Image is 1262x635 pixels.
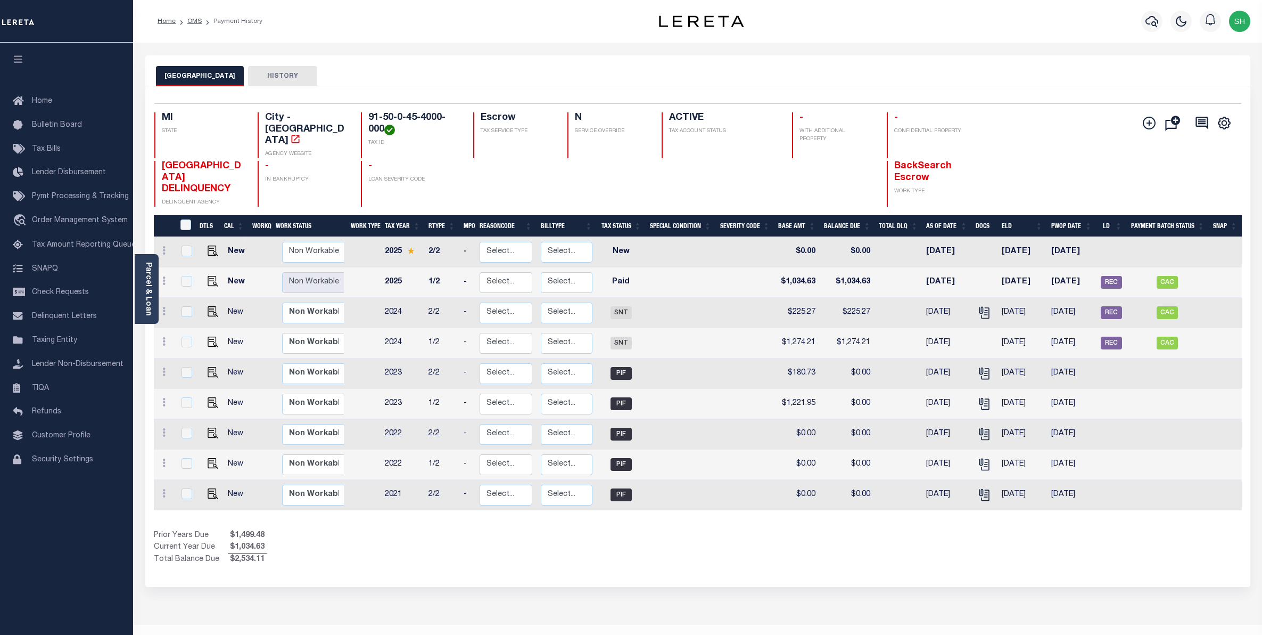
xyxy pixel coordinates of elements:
span: SNAPQ [32,265,58,272]
span: CAC [1157,306,1178,319]
td: [DATE] [1047,267,1096,298]
td: $0.00 [774,419,820,450]
span: Taxing Entity [32,337,77,344]
td: [DATE] [997,450,1047,480]
span: - [265,161,269,171]
span: PIF [611,428,632,441]
span: Security Settings [32,456,93,463]
a: CAC [1157,309,1178,316]
td: 2/2 [424,298,459,328]
p: WORK TYPE [894,188,977,196]
td: New [224,389,253,419]
td: [DATE] [922,419,971,450]
span: REC [1101,276,1122,289]
span: SNT [611,337,632,349]
td: - [459,359,475,389]
td: $180.73 [774,359,820,389]
p: IN BANKRUPTCY [265,176,348,184]
td: New [224,237,253,267]
td: - [459,237,475,267]
span: REC [1101,306,1122,319]
td: Current Year Due [154,542,228,553]
td: 2/2 [424,237,459,267]
td: 1/2 [424,328,459,359]
span: Delinquent Letters [32,313,97,320]
span: - [894,113,898,123]
th: Work Type [347,215,381,237]
span: $1,034.63 [228,542,267,553]
span: PIF [611,397,632,410]
th: PWOP Date: activate to sort column ascending [1047,215,1096,237]
li: Payment History [202,17,262,26]
span: Home [32,97,52,105]
th: Payment Batch Status: activate to sort column ascending [1126,215,1209,237]
p: STATE [162,127,245,135]
td: [DATE] [1047,480,1096,510]
td: 1/2 [424,267,459,298]
h4: City - [GEOGRAPHIC_DATA] [265,112,348,147]
td: [DATE] [1047,389,1096,419]
td: [DATE] [997,419,1047,450]
p: CONFIDENTIAL PROPERTY [894,127,977,135]
button: HISTORY [248,66,317,86]
td: $225.27 [774,298,820,328]
td: New [224,298,253,328]
th: ReasonCode: activate to sort column ascending [475,215,536,237]
th: DTLS [195,215,220,237]
td: - [459,267,475,298]
td: 2/2 [424,419,459,450]
a: CAC [1157,339,1178,347]
td: [DATE] [922,480,971,510]
td: [DATE] [922,359,971,389]
td: 2025 [381,267,424,298]
td: [DATE] [997,359,1047,389]
td: $1,034.63 [820,267,875,298]
td: - [459,450,475,480]
span: PIF [611,367,632,380]
td: New [224,328,253,359]
td: [DATE] [1047,359,1096,389]
th: Work Status [271,215,344,237]
td: 1/2 [424,389,459,419]
p: LOAN SEVERITY CODE [368,176,460,184]
p: DELINQUENT AGENCY [162,199,245,207]
span: Tax Amount Reporting Queue [32,241,136,249]
td: $0.00 [820,359,875,389]
h4: Escrow [481,112,555,124]
button: [GEOGRAPHIC_DATA] [156,66,244,86]
p: WITH ADDITIONAL PROPERTY [799,127,873,143]
th: Special Condition: activate to sort column ascending [646,215,716,237]
span: CAC [1157,276,1178,289]
td: New [224,359,253,389]
td: 2023 [381,359,424,389]
p: SERVICE OVERRIDE [575,127,649,135]
span: $2,534.11 [228,554,267,566]
th: Balance Due: activate to sort column ascending [820,215,875,237]
span: [GEOGRAPHIC_DATA] DELINQUENCY [162,161,241,194]
th: ELD: activate to sort column ascending [997,215,1047,237]
td: 2/2 [424,480,459,510]
th: BillType: activate to sort column ascending [537,215,597,237]
th: SNAP: activate to sort column ascending [1209,215,1242,237]
td: 1/2 [424,450,459,480]
th: RType: activate to sort column ascending [424,215,459,237]
span: CAC [1157,337,1178,349]
td: [DATE] [1047,450,1096,480]
span: Check Requests [32,289,89,296]
th: LD: activate to sort column ascending [1096,215,1126,237]
th: Base Amt: activate to sort column ascending [774,215,820,237]
td: [DATE] [922,267,971,298]
td: $0.00 [774,237,820,267]
th: As of Date: activate to sort column ascending [922,215,971,237]
th: WorkQ [248,215,271,237]
span: Customer Profile [32,432,90,439]
td: [DATE] [1047,237,1096,267]
td: - [459,298,475,328]
td: 2022 [381,419,424,450]
td: [DATE] [922,450,971,480]
td: [DATE] [997,237,1047,267]
span: Tax Bills [32,145,61,153]
td: $1,274.21 [820,328,875,359]
td: - [459,419,475,450]
td: [DATE] [997,480,1047,510]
